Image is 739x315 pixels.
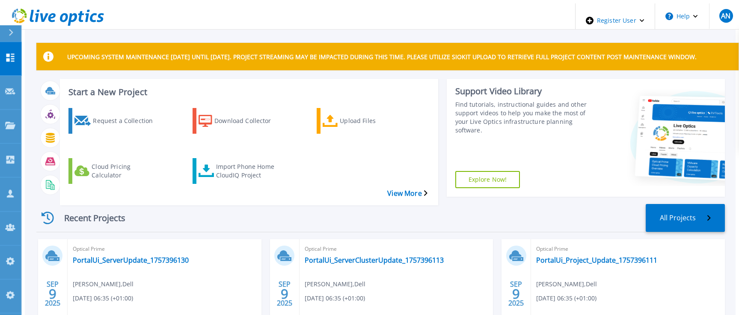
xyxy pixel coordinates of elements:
span: [PERSON_NAME] , Dell [536,279,597,289]
a: View More [387,189,427,198]
a: Upload Files [317,108,420,134]
div: Request a Collection [93,110,161,132]
a: Cloud Pricing Calculator [68,158,172,184]
div: Import Phone Home CloudIQ Project [216,160,285,182]
p: UPCOMING SYSTEM MAINTENANCE [DATE] UNTIL [DATE]. PROJECT STREAMING MAY BE IMPACTED DURING THIS TI... [67,53,697,61]
span: 9 [49,290,56,297]
span: [DATE] 06:35 (+01:00) [536,294,597,303]
span: 9 [512,290,520,297]
span: AN [721,12,730,19]
div: SEP 2025 [508,278,524,309]
div: SEP 2025 [276,278,293,309]
div: Recent Projects [36,207,139,228]
a: Download Collector [193,108,296,134]
a: Explore Now! [455,171,520,188]
div: Upload Files [340,110,408,132]
div: Find tutorials, instructional guides and other support videos to help you make the most of your L... [455,100,596,135]
span: 9 [281,290,288,297]
span: Optical Prime [305,244,488,254]
a: PortalUi_ServerClusterUpdate_1757396113 [305,256,444,264]
span: [DATE] 06:35 (+01:00) [305,294,365,303]
div: SEP 2025 [45,278,61,309]
span: Optical Prime [73,244,256,254]
a: Request a Collection [68,108,172,134]
button: Help [655,3,709,29]
a: PortalUi_ServerUpdate_1757396130 [73,256,189,264]
div: Cloud Pricing Calculator [92,160,160,182]
span: [PERSON_NAME] , Dell [73,279,134,289]
a: All Projects [646,204,725,232]
h3: Start a New Project [68,87,427,97]
span: [PERSON_NAME] , Dell [305,279,365,289]
div: Register User [576,3,655,38]
span: Optical Prime [536,244,720,254]
a: PortalUi_Project_Update_1757396111 [536,256,657,264]
span: [DATE] 06:35 (+01:00) [73,294,133,303]
div: Support Video Library [455,86,596,97]
div: Download Collector [214,110,283,132]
